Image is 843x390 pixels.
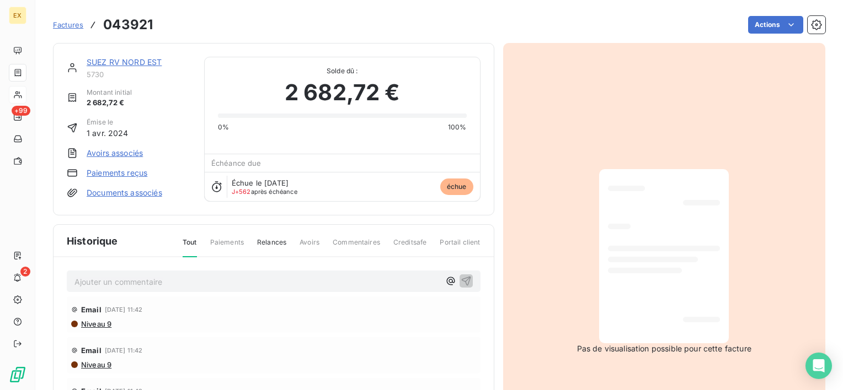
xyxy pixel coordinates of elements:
[103,15,153,35] h3: 043921
[87,148,143,159] a: Avoirs associés
[87,187,162,198] a: Documents associés
[440,178,473,195] span: échue
[748,16,803,34] button: Actions
[577,343,751,354] span: Pas de visualisation possible pour cette facture
[300,237,319,256] span: Avoirs
[20,267,30,277] span: 2
[257,237,286,256] span: Relances
[80,360,111,369] span: Niveau 9
[333,237,380,256] span: Commentaires
[218,122,229,132] span: 0%
[285,76,400,109] span: 2 682,72 €
[87,117,129,127] span: Émise le
[80,319,111,328] span: Niveau 9
[87,127,129,139] span: 1 avr. 2024
[805,353,832,379] div: Open Intercom Messenger
[87,167,147,178] a: Paiements reçus
[87,70,191,79] span: 5730
[9,7,26,24] div: EX
[232,178,289,187] span: Échue le [DATE]
[53,19,83,30] a: Factures
[87,57,162,67] a: SUEZ RV NORD EST
[232,188,251,196] span: J+562
[448,122,467,132] span: 100%
[9,366,26,383] img: Logo LeanPay
[105,306,143,313] span: [DATE] 11:42
[232,188,297,195] span: après échéance
[211,159,262,167] span: Échéance due
[183,237,197,257] span: Tout
[67,234,118,248] span: Historique
[218,66,467,76] span: Solde dû :
[393,237,427,256] span: Creditsafe
[210,237,244,256] span: Paiements
[53,20,83,29] span: Factures
[81,305,102,314] span: Email
[87,97,132,109] span: 2 682,72 €
[12,106,30,116] span: +99
[105,347,143,354] span: [DATE] 11:42
[87,88,132,97] span: Montant initial
[81,346,102,355] span: Email
[440,237,480,256] span: Portail client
